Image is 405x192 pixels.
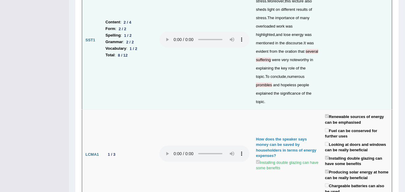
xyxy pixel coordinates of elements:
[106,25,115,32] b: Form
[286,41,303,45] span: discourse
[281,66,287,70] span: key
[256,160,260,164] input: Installing double glazing can have some benefits
[276,32,282,37] span: and
[278,49,284,54] span: the
[307,41,314,45] span: was
[305,49,318,54] span: Possible agreement error. The noun suffering seems to be countable; consider using: “several suff...
[116,26,129,32] div: 2 / 2
[298,49,305,54] span: that
[85,38,95,42] b: SST1
[275,16,294,20] span: importance
[270,74,286,79] span: conclude
[325,155,389,167] label: Installing double glazing can have some benefits
[279,41,285,45] span: the
[106,32,153,39] li: :
[267,16,274,20] span: The
[106,25,153,32] li: :
[256,66,274,70] span: explaining
[273,83,280,87] span: and
[106,52,153,58] li: :
[270,49,277,54] span: from
[325,183,329,187] input: Chargeable batteries can also be used
[285,49,297,54] span: oration
[302,91,305,96] span: of
[106,19,120,25] b: Content
[256,159,318,171] label: Installing double glazing can have some benefits
[300,16,310,20] span: many
[281,83,296,87] span: hopeless
[121,19,134,25] div: 2 / 4
[286,24,293,28] span: was
[127,46,140,52] div: 1 / 2
[325,141,389,153] label: Looking at doors and windows can be really beneficial
[280,91,301,96] span: significance
[296,7,308,12] span: results
[106,32,121,39] b: Spelling
[325,168,389,181] label: Producing solar energy at home can be really beneficial
[256,41,274,45] span: mentioned
[274,91,279,96] span: the
[106,52,115,58] b: Total
[85,152,99,157] b: LCMA1
[106,19,153,25] li: :
[256,74,264,79] span: topic
[325,156,329,160] input: Installing double glazing can have some benefits
[281,58,289,62] span: very
[296,16,299,20] span: of
[288,66,295,70] span: role
[106,45,126,52] b: Vocabulary
[281,7,295,12] span: different
[325,114,329,118] input: Renewable sources of energy can be emphasised
[305,32,311,37] span: was
[106,151,118,158] div: 1 / 3
[287,74,305,79] span: numerous
[290,58,309,62] span: noteworthy
[256,83,272,87] span: Possible spelling mistake found. (did you mean: problem)
[256,16,267,20] span: stress
[106,39,123,45] b: Grammar
[306,91,311,96] span: the
[106,39,153,45] li: :
[256,49,269,54] span: evident
[116,52,130,58] div: 8 / 12
[256,32,275,37] span: highlighted
[296,66,299,70] span: of
[310,58,313,62] span: in
[106,45,153,52] li: :
[325,127,389,139] label: Fuel can be conserved for further uses
[256,24,275,28] span: overloaded
[256,58,271,62] span: Possible agreement error. The noun suffering seems to be countable; consider using: “several suff...
[267,7,275,12] span: light
[304,41,306,45] span: It
[309,7,312,12] span: of
[272,58,280,62] span: were
[325,170,329,173] input: Producing solar energy at home can be really beneficial
[256,137,318,159] div: How does the speaker says money can be saved by householders in terms of energy expenses?
[284,32,291,37] span: lose
[256,7,267,12] span: sheds
[256,99,264,104] span: topic
[276,7,280,12] span: on
[124,39,136,45] div: 2 / 2
[265,74,270,79] span: To
[300,66,305,70] span: the
[275,41,278,45] span: in
[122,32,134,39] div: 1 / 2
[325,113,389,125] label: Renewable sources of energy can be emphasised
[325,142,329,146] input: Looking at doors and windows can be really beneficial
[256,91,273,96] span: explained
[275,66,280,70] span: the
[325,128,329,132] input: Fuel can be conserved for further uses
[276,24,284,28] span: work
[292,32,304,37] span: energy
[297,83,309,87] span: people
